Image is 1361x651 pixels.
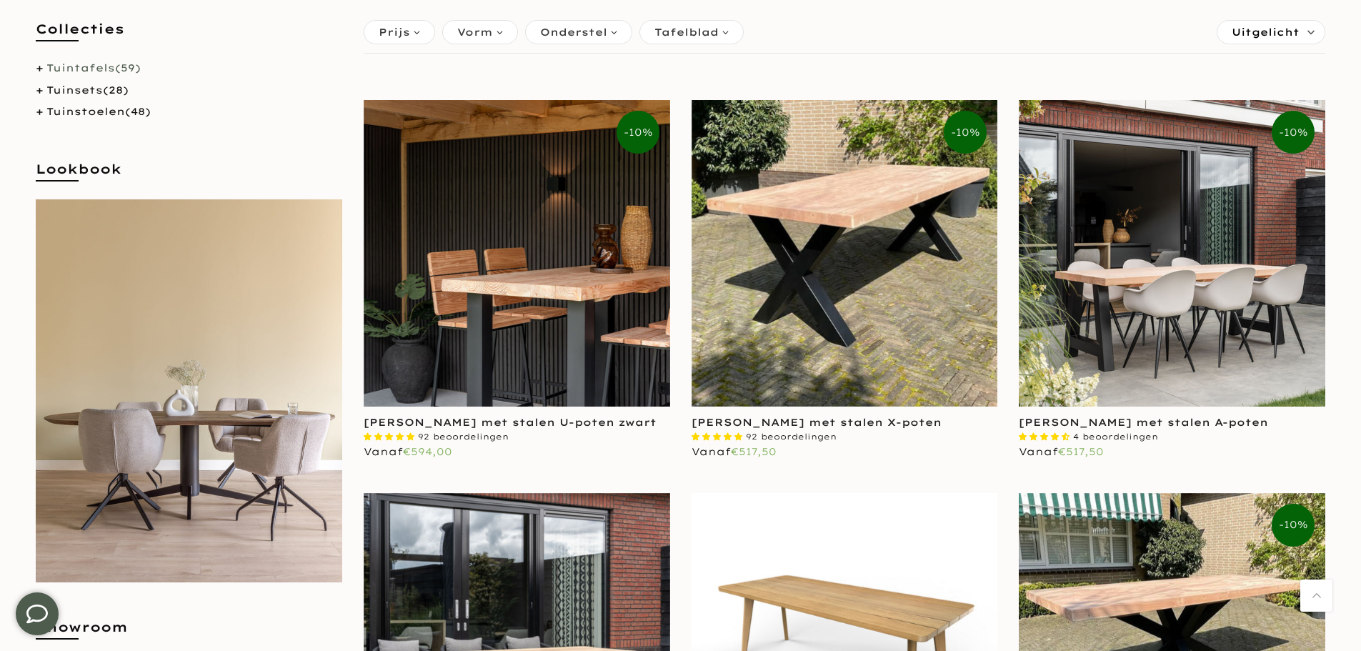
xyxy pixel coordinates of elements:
span: (59) [115,61,141,74]
span: Vanaf [364,445,452,458]
span: 92 beoordelingen [746,432,837,442]
span: -10% [1272,111,1315,154]
span: Uitgelicht [1232,21,1300,44]
span: Vanaf [1019,445,1104,458]
span: 4.87 stars [692,432,746,442]
span: Prijs [379,24,410,40]
a: Tuintafels(59) [46,61,141,74]
span: -10% [617,111,659,154]
span: -10% [1272,504,1315,547]
a: [PERSON_NAME] met stalen U-poten zwart [364,416,657,429]
a: Terug naar boven [1300,580,1332,612]
a: [PERSON_NAME] met stalen X-poten [692,416,942,429]
span: €517,50 [1058,445,1104,458]
h5: Collecties [36,20,342,52]
h5: Lookbook [36,160,342,192]
span: -10% [944,111,987,154]
iframe: toggle-frame [1,578,73,650]
h5: Showroom [36,618,342,650]
span: (48) [125,105,151,118]
span: 4.87 stars [364,432,418,442]
span: Onderstel [540,24,607,40]
span: 4 beoordelingen [1073,432,1158,442]
span: 92 beoordelingen [418,432,509,442]
a: [PERSON_NAME] met stalen A-poten [1019,416,1268,429]
label: Sorteren:Uitgelicht [1217,21,1325,44]
span: Vorm [457,24,493,40]
span: €594,00 [403,445,452,458]
span: 4.50 stars [1019,432,1073,442]
span: €517,50 [731,445,777,458]
span: Tafelblad [654,24,719,40]
a: Tuinstoelen(48) [46,105,151,118]
span: Vanaf [692,445,777,458]
span: (28) [103,84,129,96]
a: Tuinsets(28) [46,84,129,96]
